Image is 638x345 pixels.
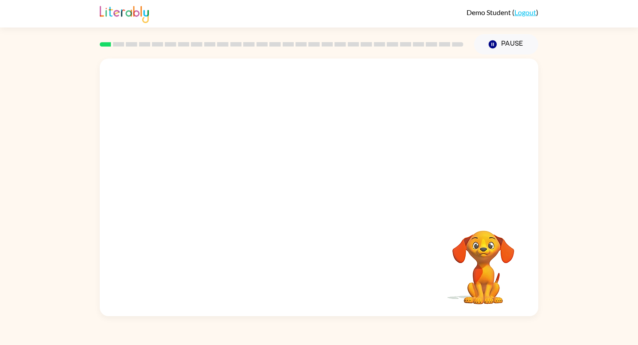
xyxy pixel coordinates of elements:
div: ( ) [467,8,538,16]
a: Logout [514,8,536,16]
span: Demo Student [467,8,512,16]
video: Your browser must support playing .mp4 files to use Literably. Please try using another browser. [439,217,528,306]
img: Literably [100,4,149,23]
button: Pause [474,34,538,55]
